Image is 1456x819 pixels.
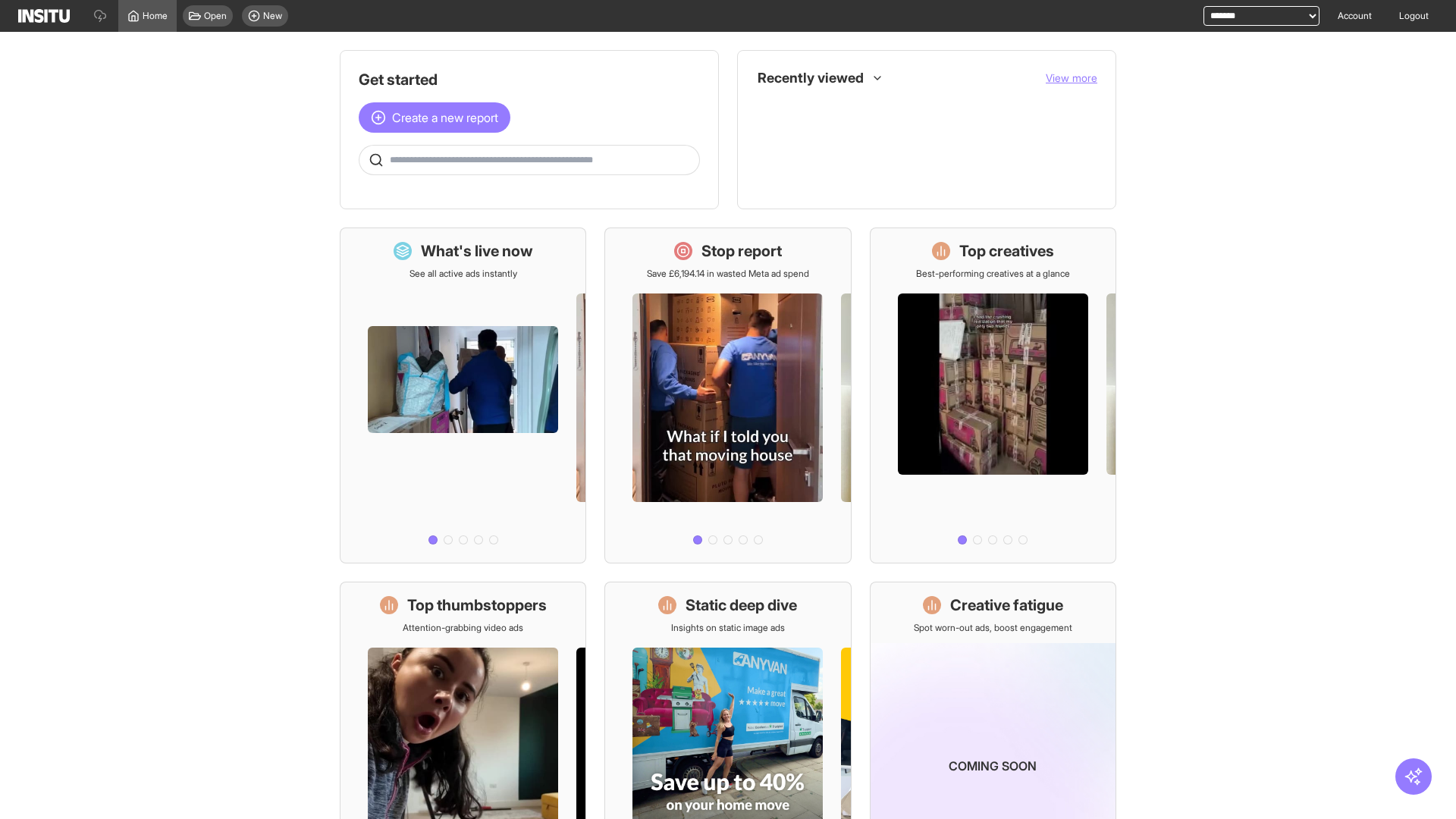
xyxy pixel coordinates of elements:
[686,595,797,616] h1: Static deep dive
[789,136,885,148] span: Creative Fatigue [Beta]
[263,10,282,22] span: New
[671,622,785,634] p: Insights on static image ads
[789,169,929,181] span: Top 10 Unique Creatives [Beta]
[409,268,517,280] p: See all active ads instantly
[762,99,780,118] div: Dashboard
[604,227,851,563] a: Stop reportSave £6,194.14 in wasted Meta ad spend
[18,9,70,23] img: Logo
[701,240,782,262] h1: Stop report
[762,166,780,184] div: Insights
[647,268,809,280] p: Save £6,194.14 in wasted Meta ad spend
[359,69,700,90] h1: Get started
[359,102,510,133] button: Create a new report
[143,10,168,22] span: Home
[421,240,533,262] h1: What's live now
[204,10,227,22] span: Open
[762,133,780,151] div: Insights
[789,102,1085,115] span: What's live now
[870,227,1116,563] a: Top creativesBest-performing creatives at a glance
[340,227,586,563] a: What's live nowSee all active ads instantly
[789,136,1085,148] span: Creative Fatigue [Beta]
[407,595,547,616] h1: Top thumbstoppers
[1046,71,1097,86] button: View more
[1046,71,1097,84] span: View more
[789,102,854,115] span: What's live now
[392,108,498,127] span: Create a new report
[403,622,523,634] p: Attention-grabbing video ads
[789,169,1085,181] span: Top 10 Unique Creatives [Beta]
[959,240,1054,262] h1: Top creatives
[916,268,1070,280] p: Best-performing creatives at a glance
